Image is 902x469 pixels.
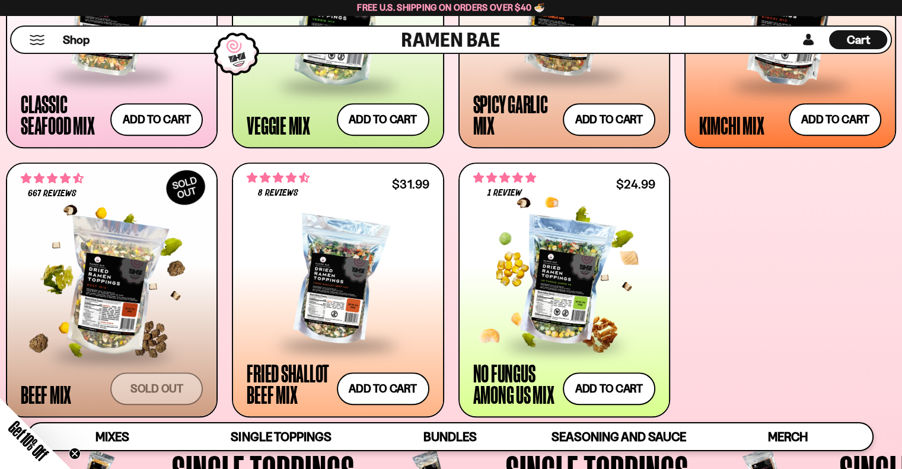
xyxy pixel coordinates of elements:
[392,178,429,190] div: $31.99
[247,170,310,186] span: 4.62 stars
[247,362,330,405] div: Fried Shallot Beef Mix
[63,30,90,49] a: Shop
[423,429,477,444] span: Bundles
[552,429,686,444] span: Seasoning and Sauce
[616,178,655,190] div: $24.99
[258,189,298,198] span: 8 reviews
[69,448,81,460] button: Close teaser
[365,423,534,450] a: Bundles
[95,429,129,444] span: Mixes
[197,423,366,450] a: Single Toppings
[534,423,703,450] a: Seasoning and Sauce
[337,372,429,405] button: Add to cart
[458,162,670,417] a: 5.00 stars 1 review $24.99 No Fungus Among Us Mix Add to cart
[563,103,655,136] button: Add to cart
[699,114,764,136] div: Kimchi Mix
[473,362,557,405] div: No Fungus Among Us Mix
[563,372,655,405] button: Add to cart
[6,162,218,417] a: SOLDOUT 4.64 stars 667 reviews Beef Mix Sold out
[247,114,310,136] div: Veggie Mix
[232,162,444,417] a: 4.62 stars 8 reviews $31.99 Fried Shallot Beef Mix Add to cart
[231,429,331,444] span: Single Toppings
[160,164,211,211] div: SOLD OUT
[110,103,203,136] button: Add to cart
[21,171,84,186] span: 4.64 stars
[703,423,872,450] a: Merch
[5,417,52,464] span: Get 10% Off
[21,384,71,405] div: Beef Mix
[847,33,870,47] span: Cart
[357,2,545,13] span: Free U.S. Shipping on Orders over $40 🍜
[473,93,557,136] div: Spicy Garlic Mix
[28,423,197,450] a: Mixes
[28,189,77,199] span: 667 reviews
[337,103,429,136] button: Add to cart
[29,35,45,45] button: Mobile Menu Trigger
[21,93,104,136] div: Classic Seafood Mix
[768,429,808,444] span: Merch
[473,170,536,186] span: 5.00 stars
[63,32,90,48] span: Shop
[789,103,881,136] button: Add to cart
[487,189,521,198] span: 1 review
[829,27,887,53] a: Cart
